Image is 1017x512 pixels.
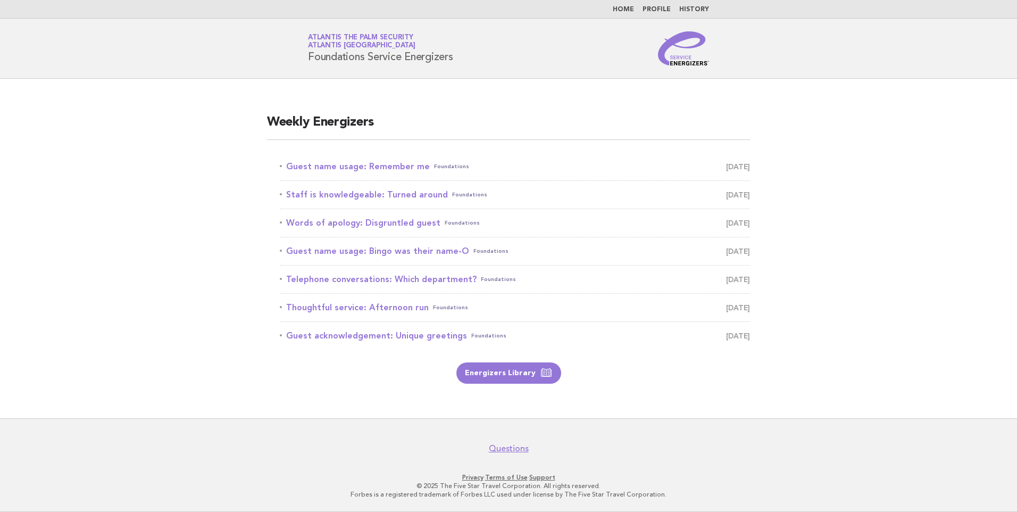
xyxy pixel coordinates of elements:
p: © 2025 The Five Star Travel Corporation. All rights reserved. [183,482,834,490]
a: History [679,6,709,13]
a: Terms of Use [485,474,528,481]
span: [DATE] [726,272,750,287]
a: Guest name usage: Bingo was their name-OFoundations [DATE] [280,244,750,259]
a: Energizers Library [456,362,561,384]
p: Forbes is a registered trademark of Forbes LLC used under license by The Five Star Travel Corpora... [183,490,834,499]
a: Staff is knowledgeable: Turned aroundFoundations [DATE] [280,187,750,202]
a: Privacy [462,474,484,481]
span: [DATE] [726,159,750,174]
span: Foundations [434,159,469,174]
span: [DATE] [726,216,750,230]
span: [DATE] [726,244,750,259]
span: [DATE] [726,300,750,315]
a: Thoughtful service: Afternoon runFoundations [DATE] [280,300,750,315]
span: Atlantis [GEOGRAPHIC_DATA] [308,43,415,49]
a: Profile [643,6,671,13]
span: [DATE] [726,187,750,202]
a: Atlantis The Palm SecurityAtlantis [GEOGRAPHIC_DATA] [308,34,415,49]
span: Foundations [452,187,487,202]
a: Support [529,474,555,481]
a: Words of apology: Disgruntled guestFoundations [DATE] [280,216,750,230]
a: Guest name usage: Remember meFoundations [DATE] [280,159,750,174]
span: Foundations [473,244,508,259]
span: Foundations [433,300,468,315]
a: Guest acknowledgement: Unique greetingsFoundations [DATE] [280,328,750,343]
span: Foundations [471,328,506,343]
h2: Weekly Energizers [267,114,750,140]
a: Questions [489,443,529,454]
span: [DATE] [726,328,750,343]
span: Foundations [445,216,480,230]
h1: Foundations Service Energizers [308,35,453,62]
a: Home [613,6,634,13]
img: Service Energizers [658,31,709,65]
p: · · [183,473,834,482]
a: Telephone conversations: Which department?Foundations [DATE] [280,272,750,287]
span: Foundations [481,272,516,287]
